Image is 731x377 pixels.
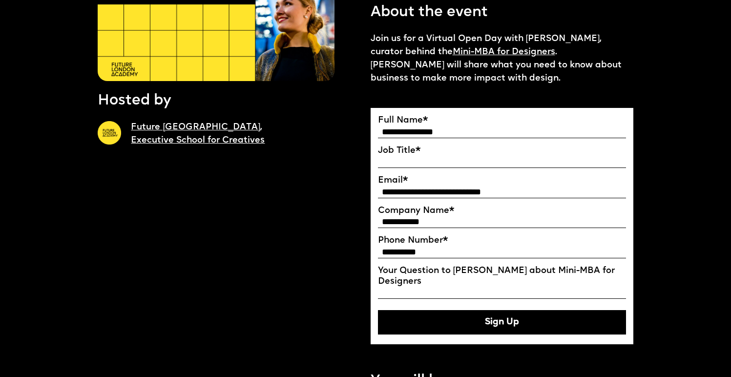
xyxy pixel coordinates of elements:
label: Full Name [378,115,627,126]
a: Mini-MBA for Designers [453,48,555,56]
label: Job Title [378,146,627,156]
label: Phone Number [378,235,627,246]
p: Join us for a Virtual Open Day with [PERSON_NAME], curator behind the . [PERSON_NAME] will share ... [371,33,634,85]
img: A yellow circle with Future London Academy logo [98,121,121,145]
label: Email [378,175,627,186]
p: Hosted by [98,91,171,111]
p: About the event [371,2,488,23]
label: Company Name [378,206,627,216]
a: Future [GEOGRAPHIC_DATA],Executive School for Creatives [131,123,265,145]
button: Sign Up [378,310,627,335]
label: Your Question to [PERSON_NAME] about Mini-MBA for Designers [378,266,627,287]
